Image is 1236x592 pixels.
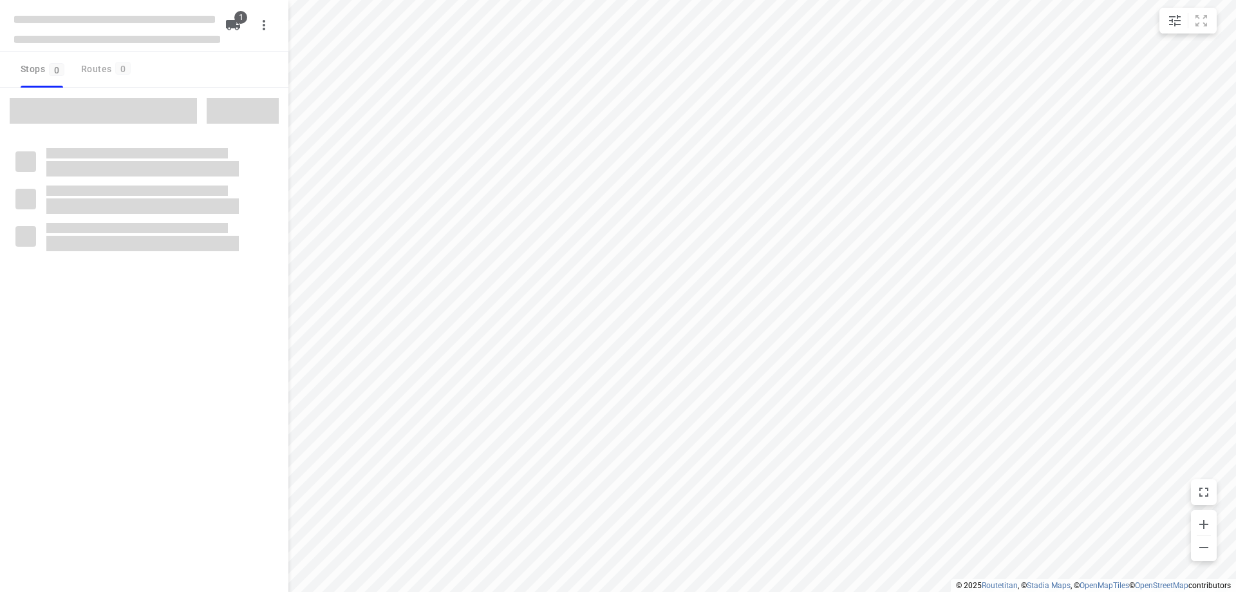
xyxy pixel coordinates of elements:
[1159,8,1217,33] div: small contained button group
[982,581,1018,590] a: Routetitan
[1135,581,1188,590] a: OpenStreetMap
[956,581,1231,590] li: © 2025 , © , © © contributors
[1027,581,1071,590] a: Stadia Maps
[1080,581,1129,590] a: OpenMapTiles
[1162,8,1188,33] button: Map settings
